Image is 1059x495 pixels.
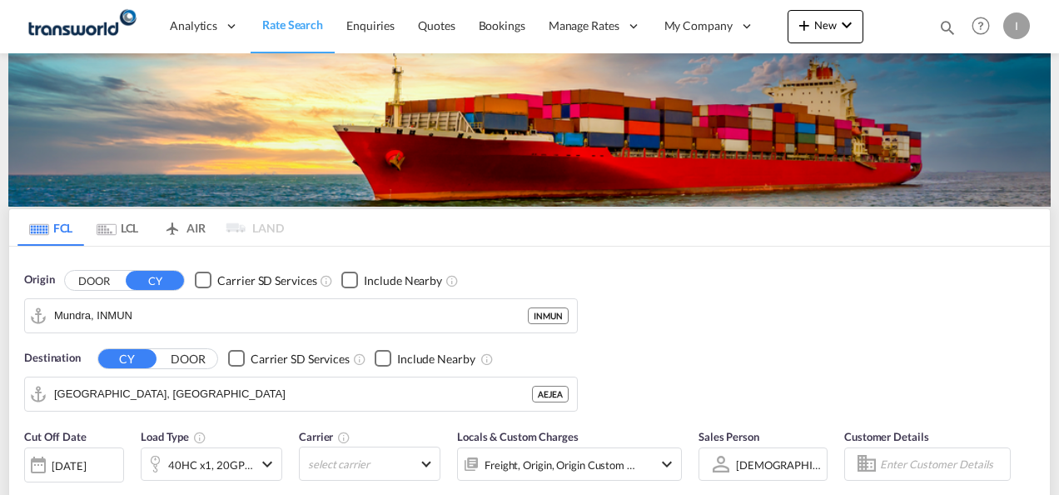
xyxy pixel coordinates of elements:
[217,272,316,289] div: Carrier SD Services
[337,431,351,444] md-icon: The selected Trucker/Carrierwill be displayed in the rate results If the rates are from another f...
[84,209,151,246] md-tab-item: LCL
[141,447,282,481] div: 40HC x1 20GP x1icon-chevron-down
[364,272,442,289] div: Include Nearby
[17,209,284,246] md-pagination-wrapper: Use the left and right arrow keys to navigate between tabs
[445,274,459,287] md-icon: Unchecked: Ignores neighbouring ports when fetching rates.Checked : Includes neighbouring ports w...
[251,351,350,367] div: Carrier SD Services
[24,430,87,443] span: Cut Off Date
[480,352,494,366] md-icon: Unchecked: Ignores neighbouring ports when fetching rates.Checked : Includes neighbouring ports w...
[375,350,475,367] md-checkbox: Checkbox No Ink
[967,12,1003,42] div: Help
[532,386,569,402] div: AEJEA
[418,18,455,32] span: Quotes
[195,272,316,289] md-checkbox: Checkbox No Ink
[457,447,682,481] div: Freight Origin Origin Custom Destination Factory Stuffingicon-chevron-down
[479,18,525,32] span: Bookings
[17,209,84,246] md-tab-item: FCL
[880,452,1005,477] input: Enter Customer Details
[98,349,157,368] button: CY
[8,53,1051,207] img: LCL+%26+FCL+BACKGROUND.png
[54,303,528,328] input: Search by Port
[262,17,323,32] span: Rate Search
[65,271,123,290] button: DOOR
[346,18,395,32] span: Enquiries
[193,431,206,444] md-icon: icon-information-outline
[159,349,217,368] button: DOOR
[24,447,124,482] div: [DATE]
[162,218,182,231] md-icon: icon-airplane
[938,18,957,43] div: icon-magnify
[788,10,863,43] button: icon-plus 400-fgNewicon-chevron-down
[126,271,184,290] button: CY
[168,453,253,477] div: 40HC x1 20GP x1
[457,430,579,443] span: Locals & Custom Charges
[24,272,54,288] span: Origin
[657,454,677,474] md-icon: icon-chevron-down
[320,274,333,287] md-icon: Unchecked: Search for CY (Container Yard) services for all selected carriers.Checked : Search for...
[736,458,883,472] div: [DEMOGRAPHIC_DATA] Kiran
[353,352,366,366] md-icon: Unchecked: Search for CY (Container Yard) services for all selected carriers.Checked : Search for...
[1003,12,1030,39] div: I
[25,377,577,411] md-input-container: Jebel Ali, AEJEA
[141,430,206,443] span: Load Type
[967,12,995,40] span: Help
[734,452,823,477] md-select: Sales Person: Irishi Kiran
[52,458,86,473] div: [DATE]
[794,15,814,35] md-icon: icon-plus 400-fg
[24,350,81,367] span: Destination
[664,17,733,34] span: My Company
[485,453,636,477] div: Freight Origin Origin Custom Destination Factory Stuffing
[151,209,217,246] md-tab-item: AIR
[844,430,928,443] span: Customer Details
[837,15,857,35] md-icon: icon-chevron-down
[699,430,759,443] span: Sales Person
[794,18,857,32] span: New
[228,350,350,367] md-checkbox: Checkbox No Ink
[549,17,619,34] span: Manage Rates
[397,351,475,367] div: Include Nearby
[25,299,577,332] md-input-container: Mundra, INMUN
[257,454,277,474] md-icon: icon-chevron-down
[25,7,137,45] img: f753ae806dec11f0841701cdfdf085c0.png
[170,17,217,34] span: Analytics
[341,272,442,289] md-checkbox: Checkbox No Ink
[299,430,351,443] span: Carrier
[938,18,957,37] md-icon: icon-magnify
[528,307,569,324] div: INMUN
[54,382,532,407] input: Search by Port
